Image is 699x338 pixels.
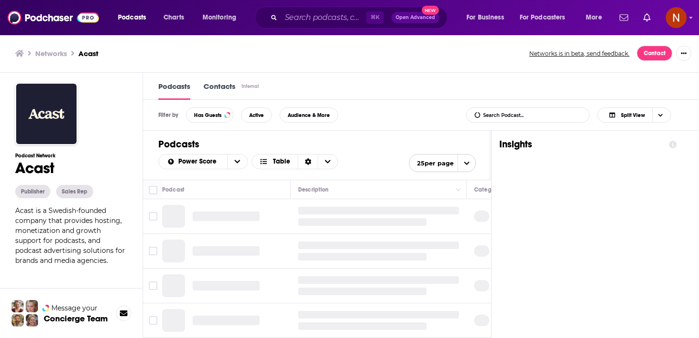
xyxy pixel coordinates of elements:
[409,156,454,171] span: 25 per page
[249,113,264,118] span: Active
[44,314,108,323] h3: Concierge Team
[78,49,98,58] a: Acast
[288,113,330,118] span: Audience & More
[264,7,456,29] div: Search podcasts, credits, & more...
[203,11,236,24] span: Monitoring
[520,11,565,24] span: For Podcasters
[298,155,318,169] div: Sort Direction
[252,154,339,169] button: Choose View
[56,185,93,198] button: Sales Rep
[149,281,157,290] span: Toggle select row
[280,107,338,123] button: Audience & More
[242,83,259,89] div: Internal
[164,11,184,24] span: Charts
[666,7,687,28] img: User Profile
[637,46,672,61] a: Contact
[676,46,691,61] button: Show More Button
[366,11,384,24] span: ⌘ K
[159,158,227,165] button: open menu
[640,10,654,26] a: Show notifications dropdown
[227,155,247,169] button: open menu
[118,11,146,24] span: Podcasts
[460,10,516,25] button: open menu
[35,49,67,58] a: Networks
[157,10,190,25] a: Charts
[514,10,579,25] button: open menu
[196,10,249,25] button: open menu
[396,15,435,20] span: Open Advanced
[422,6,439,15] span: New
[11,314,24,327] img: Jon Profile
[15,159,127,177] h1: Acast
[162,184,184,195] div: Podcast
[15,206,125,265] span: Acast is a Swedish-founded company that provides hosting, monetization and growth support for pod...
[586,11,602,24] span: More
[273,158,290,165] span: Table
[15,153,127,159] h3: Podcast Network
[499,138,661,150] h1: Insights
[149,247,157,255] span: Toggle select row
[26,300,38,312] img: Jules Profile
[111,10,158,25] button: open menu
[453,184,464,196] button: Column Actions
[158,82,190,100] a: Podcasts
[149,212,157,221] span: Toggle select row
[579,10,614,25] button: open menu
[26,314,38,327] img: Barbara Profile
[666,7,687,28] span: Logged in as AdelNBM
[11,300,24,312] img: Sydney Profile
[474,184,504,195] div: Categories
[158,154,248,169] h2: Choose List sort
[466,11,504,24] span: For Business
[8,9,99,27] img: Podchaser - Follow, Share and Rate Podcasts
[409,154,476,172] button: open menu
[597,107,684,123] h2: Choose View
[526,49,633,58] button: Networks is in beta, send feedback.
[666,7,687,28] button: Show profile menu
[621,113,645,118] span: Split View
[281,10,366,25] input: Search podcasts, credits, & more...
[186,107,233,123] button: Has Guests
[616,10,632,26] a: Show notifications dropdown
[178,158,220,165] span: Power Score
[298,184,329,195] div: Description
[15,83,78,145] img: Acast logo
[149,316,157,325] span: Toggle select row
[158,112,178,118] h3: Filter by
[158,138,476,150] h1: Podcasts
[51,303,97,313] span: Message your
[597,107,671,123] button: Choose View
[204,82,261,100] a: ContactsInternal
[391,12,439,23] button: Open AdvancedNew
[194,113,222,118] span: Has Guests
[241,107,272,123] button: Active
[15,185,50,198] button: Publisher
